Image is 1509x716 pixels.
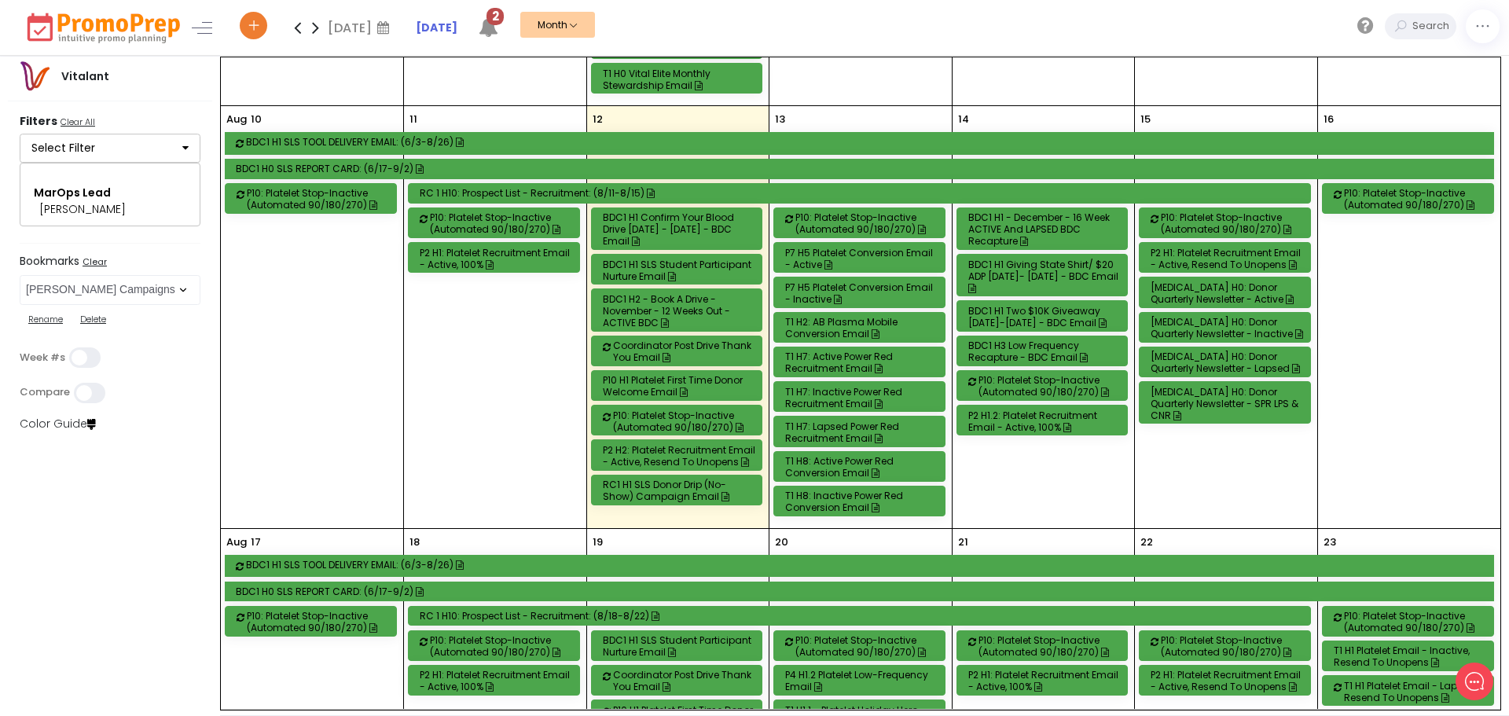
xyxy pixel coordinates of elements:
div: T1 H1 Platelet Email - Lapsed, Resend to Unopens [1344,680,1497,703]
p: 15 [1140,112,1151,127]
div: [MEDICAL_DATA] H0: Donor Quarterly Newsletter - Active [1151,281,1304,305]
div: T1 H7: Active Power Red Recruitment Email [785,351,938,374]
u: Clear [83,255,107,268]
p: Aug [226,112,247,127]
div: P10: Platelet Stop-Inactive (Automated 90/180/270) [795,634,949,658]
u: Clear All [61,116,95,128]
div: BDC1 H0 SLS REPORT CARD: (6/17-9/2) [236,586,1488,597]
div: P7 H5 Platelet Conversion Email - Inactive [785,281,938,305]
input: Search [1408,13,1456,39]
div: T1 H7: Lapsed Power Red Recruitment Email [785,420,938,444]
p: 16 [1324,112,1334,127]
div: P2 H2: Platelet Recruitment Email - Active, Resend to Unopens [603,444,756,468]
label: Compare [20,386,70,398]
a: [DATE] [416,20,457,36]
div: P10: Platelet Stop-Inactive (Automated 90/180/270) [1344,610,1497,633]
div: [DATE] [328,16,395,39]
p: 11 [409,112,417,127]
div: P10 H1 Platelet First Time Donor Welcome Email [603,374,756,398]
strong: [DATE] [416,20,457,35]
div: RC1 H1 SLS Donor Drip (No-Show) Campaign Email [603,479,756,502]
div: P10: Platelet Stop-Inactive (Automated 90/180/270) [247,187,400,211]
div: T1 H8: Inactive Power Red Conversion Email [785,490,938,513]
span: We run on Gist [131,549,199,560]
div: T1 H8: Active Power Red Conversion Email [785,455,938,479]
div: BDC1 H1 Confirm Your Blood Drive [DATE] - [DATE] - BDC Email [603,211,756,247]
div: P7 H5 Platelet Conversion Email - Active [785,247,938,270]
p: 22 [1140,534,1153,550]
div: Coordinator Post Drive Thank You Email [613,669,766,692]
div: BDC1 H3 Low Frequency Recapture - BDC Email [968,340,1122,363]
u: Rename [28,313,63,325]
p: 23 [1324,534,1336,550]
a: Color Guide [20,416,96,431]
div: [MEDICAL_DATA] H0: Donor Quarterly Newsletter - Inactive [1151,316,1304,340]
u: Delete [80,313,106,325]
div: P2 H1: Platelet Recruitment Email - Active, Resend to Unopens [1151,669,1304,692]
div: P10: Platelet Stop-Inactive (Automated 90/180/270) [978,634,1132,658]
p: 17 [251,534,261,550]
label: Bookmarks [20,255,200,271]
div: P10: Platelet Stop-Inactive (Automated 90/180/270) [978,374,1132,398]
button: New conversation [24,158,290,189]
p: 10 [251,112,262,127]
p: 18 [409,534,420,550]
div: BDC1 H1 SLS TOOL DELIVERY EMAIL: (6/3-8/26) [246,559,1498,571]
div: P2 H1: Platelet Recruitment Email - Active, 100% [968,669,1122,692]
div: [MEDICAL_DATA] H0: Donor Quarterly Newsletter - SPR LPS & CNR [1151,386,1304,421]
div: T1 H1 Platelet Email - Inactive, Resend to Unopens [1334,644,1487,668]
div: P10: Platelet Stop-Inactive (Automated 90/180/270) [613,409,766,433]
div: RC 1 H10: Prospect List - Recruitment: (8/18-8/22) [420,610,1304,622]
div: MarOps Lead [34,185,186,201]
div: P10: Platelet Stop-Inactive (Automated 90/180/270) [247,610,400,633]
div: BDC1 H1 - December - 16 Week ACTIVE and LAPSED BDC Recapture [968,211,1122,247]
span: New conversation [101,167,189,180]
div: P10: Platelet Stop-Inactive (Automated 90/180/270) [1161,634,1314,658]
p: 14 [958,112,969,127]
div: BDC1 H1 SLS Student Participant Nurture Email [603,259,756,282]
p: 13 [775,112,785,127]
h1: Hello ! [24,76,291,101]
div: P2 H1: Platelet Recruitment Email - Active, 100% [420,669,573,692]
div: Vitalant [50,68,120,85]
strong: Filters [20,113,57,129]
h2: What can we do to help? [24,105,291,130]
div: T1 H2: AB Plasma Mobile Conversion Email [785,316,938,340]
div: BDC1 H0 SLS REPORT CARD: (6/17-9/2) [236,163,1488,174]
div: P10: Platelet Stop-Inactive (Automated 90/180/270) [1344,187,1497,211]
div: P2 H1.2: Platelet Recruitment Email - Active, 100% [968,409,1122,433]
div: P10: Platelet Stop-Inactive (Automated 90/180/270) [430,634,583,658]
iframe: gist-messenger-bubble-iframe [1456,663,1493,700]
div: BDC1 H1 SLS TOOL DELIVERY EMAIL: (6/3-8/26) [246,136,1498,148]
div: BDC1 H1 Giving State Shirt/ $20 ADP [DATE]- [DATE] - BDC Email [968,259,1122,294]
div: P10: Platelet Stop-Inactive (Automated 90/180/270) [430,211,583,235]
div: [MEDICAL_DATA] H0: Donor Quarterly Newsletter - Lapsed [1151,351,1304,374]
span: 2 [486,8,504,25]
p: 21 [958,534,968,550]
div: P4 H1.2 Platelet Low-Frequency Email [785,669,938,692]
p: 20 [775,534,788,550]
p: 12 [593,112,603,127]
div: T1 H0 Vital Elite Monthly Stewardship Email [603,68,756,91]
div: P2 H1: Platelet Recruitment Email - Active, Resend to Unopens [1151,247,1304,270]
button: Select Filter [20,134,200,163]
img: vitalantlogo.png [19,61,50,92]
div: BDC1 H1 SLS Student Participant Nurture Email [603,634,756,658]
div: P10: Platelet Stop-Inactive (Automated 90/180/270) [795,211,949,235]
p: Aug [226,534,247,550]
div: T1 H7: Inactive Power Red Recruitment Email [785,386,938,409]
div: P2 H1: Platelet Recruitment Email - Active, 100% [420,247,573,270]
button: Month [520,12,595,38]
p: 19 [593,534,603,550]
div: RC 1 H10: Prospect List - Recruitment: (8/11-8/15) [420,187,1304,199]
div: [PERSON_NAME] [39,201,181,218]
div: P10: Platelet Stop-Inactive (Automated 90/180/270) [1161,211,1314,235]
div: Coordinator Post Drive Thank You Email [613,340,766,363]
div: BDC1 H2 - Book a Drive - November - 12 Weeks out - ACTIVE BDC [603,293,756,329]
label: Week #s [20,351,65,364]
div: BDC1 H1 Two $10K Giveaway [DATE]-[DATE] - BDC Email [968,305,1122,329]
